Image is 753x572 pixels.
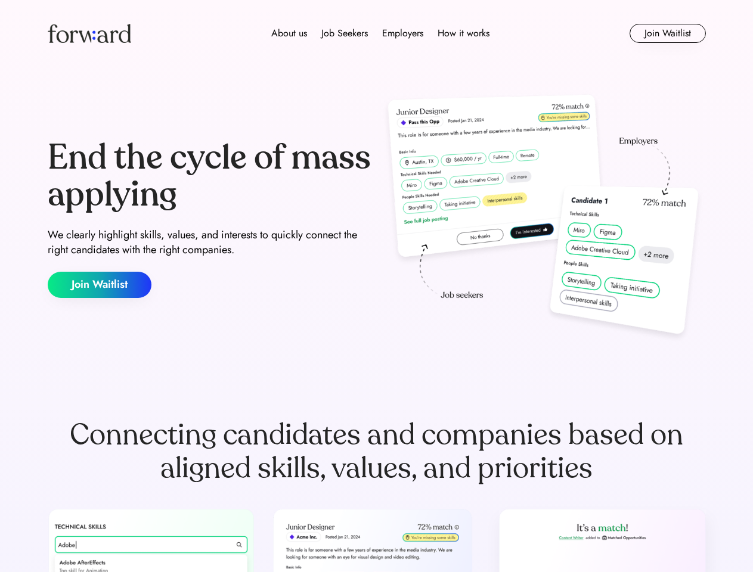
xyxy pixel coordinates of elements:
img: hero-image.png [382,91,706,347]
div: How it works [438,26,489,41]
div: We clearly highlight skills, values, and interests to quickly connect the right candidates with t... [48,228,372,257]
div: About us [271,26,307,41]
div: Job Seekers [321,26,368,41]
div: Connecting candidates and companies based on aligned skills, values, and priorities [48,418,706,485]
button: Join Waitlist [630,24,706,43]
div: Employers [382,26,423,41]
button: Join Waitlist [48,272,151,298]
div: End the cycle of mass applying [48,139,372,213]
img: Forward logo [48,24,131,43]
